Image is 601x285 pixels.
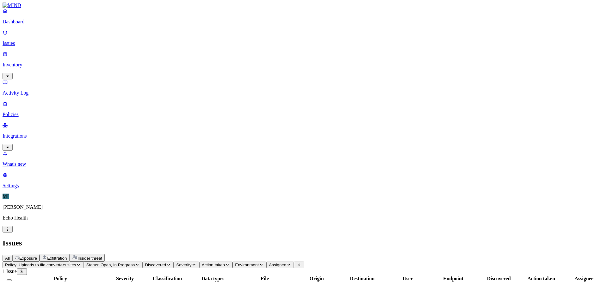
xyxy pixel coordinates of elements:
div: Discovered [477,276,521,282]
a: Dashboard [3,8,598,25]
span: Insider threat [77,256,102,261]
span: Exposure [19,256,37,261]
h2: Issues [3,239,598,247]
p: Inventory [3,62,598,68]
img: MIND [3,3,21,8]
div: Classification [145,276,189,282]
span: Exfiltration [47,256,67,261]
p: Dashboard [3,19,598,25]
a: Settings [3,172,598,189]
span: MI [3,194,9,199]
div: Destination [340,276,384,282]
p: What's new [3,161,598,167]
a: Integrations [3,122,598,150]
span: Discovered [145,263,166,267]
a: Issues [3,30,598,46]
div: Origin [294,276,339,282]
span: Policy: Uploads to file converters sites [5,263,76,267]
div: File [236,276,293,282]
span: Severity [176,263,191,267]
button: Select all [7,279,12,281]
p: Policies [3,112,598,117]
div: Data types [191,276,235,282]
p: Issues [3,40,598,46]
a: What's new [3,151,598,167]
span: 1 Issue [3,269,17,274]
span: Status: Open, In Progress [86,263,135,267]
div: User [386,276,430,282]
div: Action taken [522,276,560,282]
p: Activity Log [3,90,598,96]
p: Settings [3,183,598,189]
a: Activity Log [3,79,598,96]
span: Assignee [269,263,286,267]
p: [PERSON_NAME] [3,204,598,210]
a: Inventory [3,51,598,78]
div: Endpoint [431,276,475,282]
p: Echo Health [3,215,598,221]
p: Integrations [3,133,598,139]
div: Policy [16,276,105,282]
span: Action taken [202,263,225,267]
a: MIND [3,3,598,8]
a: Policies [3,101,598,117]
span: Environment [235,263,259,267]
span: All [5,256,10,261]
div: Severity [106,276,144,282]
